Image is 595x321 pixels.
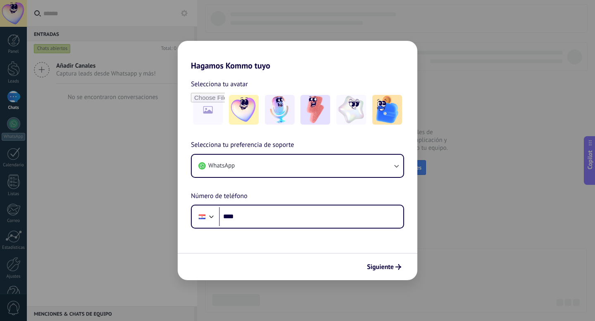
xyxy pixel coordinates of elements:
div: Paraguay: + 595 [194,208,210,225]
span: Selecciona tu preferencia de soporte [191,140,294,151]
img: -1.jpeg [229,95,259,125]
img: -2.jpeg [265,95,295,125]
button: WhatsApp [192,155,403,177]
img: -3.jpeg [300,95,330,125]
img: -5.jpeg [372,95,402,125]
span: WhatsApp [208,162,235,170]
span: Número de teléfono [191,191,248,202]
span: Selecciona tu avatar [191,79,248,90]
button: Siguiente [363,260,405,274]
span: Siguiente [367,264,394,270]
img: -4.jpeg [336,95,366,125]
h2: Hagamos Kommo tuyo [178,41,417,71]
